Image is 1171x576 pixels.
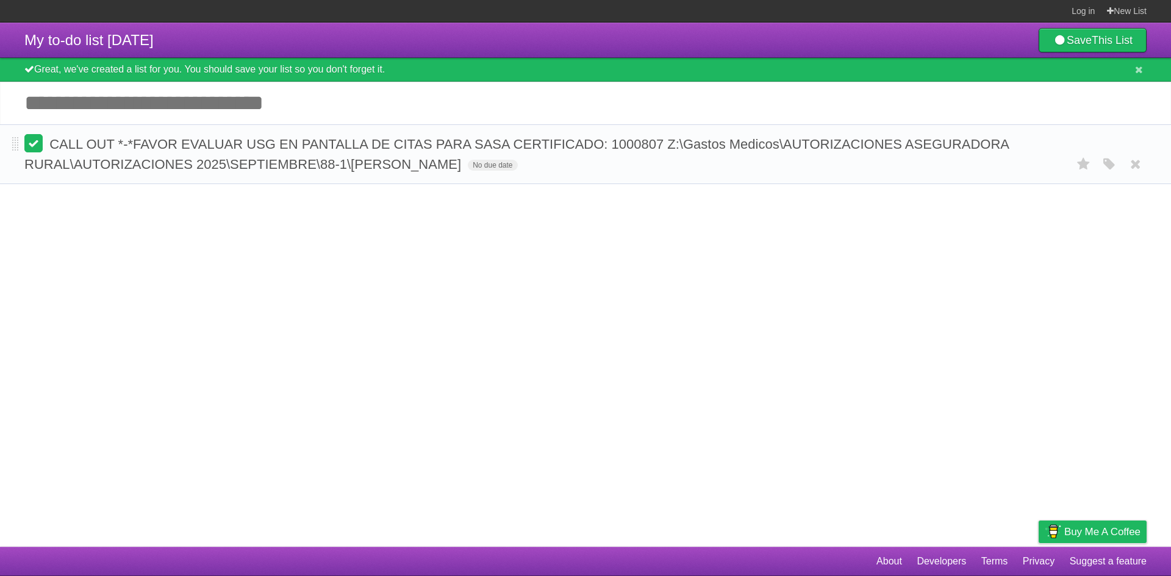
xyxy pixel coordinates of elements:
a: SaveThis List [1039,28,1147,52]
a: Terms [981,550,1008,573]
a: Privacy [1023,550,1055,573]
img: Buy me a coffee [1045,521,1061,542]
a: Developers [917,550,966,573]
label: Star task [1072,154,1095,174]
b: This List [1092,34,1133,46]
a: About [876,550,902,573]
span: CALL OUT *-*FAVOR EVALUAR USG EN PANTALLA DE CITAS PARA SASA CERTIFICADO: 1000807 Z:\Gastos Medic... [24,137,1009,172]
span: Buy me a coffee [1064,521,1141,542]
a: Buy me a coffee [1039,521,1147,543]
label: Done [24,134,43,152]
a: Suggest a feature [1070,550,1147,573]
span: My to-do list [DATE] [24,32,154,48]
span: No due date [468,160,517,171]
